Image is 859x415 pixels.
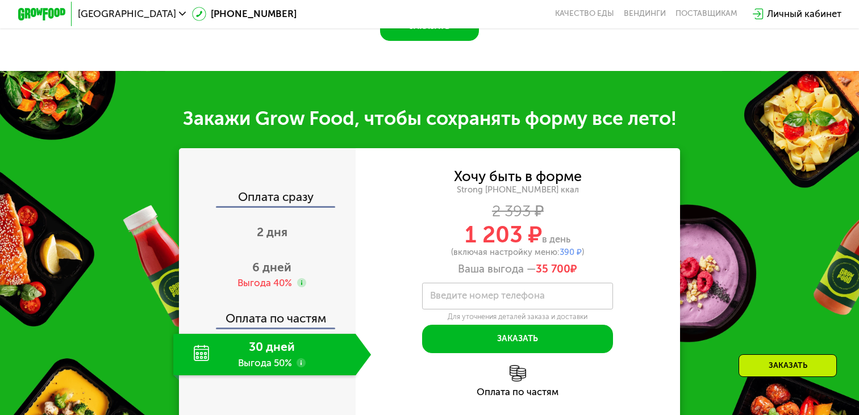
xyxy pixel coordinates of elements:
[356,185,680,195] div: Strong [PHONE_NUMBER] ккал
[430,292,545,299] label: Введите номер телефона
[510,365,526,382] img: l6xcnZfty9opOoJh.png
[356,387,680,397] div: Оплата по частям
[356,248,680,257] div: (включая настройку меню: )
[257,225,287,239] span: 2 дня
[356,262,680,275] div: Ваша выгода —
[624,9,666,19] a: Вендинги
[78,9,176,19] span: [GEOGRAPHIC_DATA]
[180,191,356,206] div: Оплата сразу
[542,233,570,245] span: в день
[767,7,841,21] div: Личный кабинет
[739,354,837,377] div: Заказать
[237,276,292,290] div: Выгода 40%
[675,9,737,19] div: поставщикам
[560,247,582,257] span: 390 ₽
[252,260,291,274] span: 6 дней
[536,262,570,275] span: 35 700
[465,221,542,248] span: 1 203 ₽
[422,325,613,353] button: Заказать
[356,204,680,217] div: 2 393 ₽
[180,300,356,328] div: Оплата по частям
[536,262,577,275] span: ₽
[192,7,297,21] a: [PHONE_NUMBER]
[422,312,613,321] div: Для уточнения деталей заказа и доставки
[454,170,582,183] div: Хочу быть в форме
[555,9,614,19] a: Качество еды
